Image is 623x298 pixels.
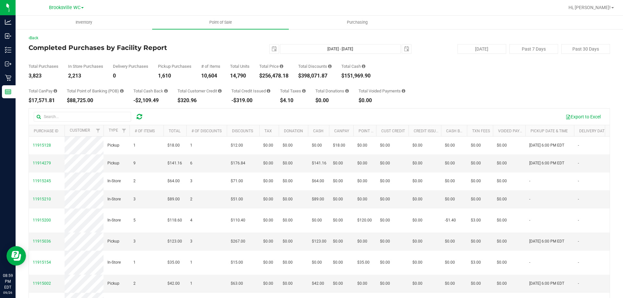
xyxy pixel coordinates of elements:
[70,128,90,133] a: Customer
[312,217,322,223] span: $0.00
[5,47,11,53] inline-svg: Inventory
[357,217,372,223] span: $120.00
[167,142,180,149] span: $18.00
[359,129,405,133] a: Point of Banking (POB)
[267,89,270,93] i: Sum of all account credit issued for all refunds from returned purchases in the date range.
[109,128,118,133] a: Type
[381,129,405,133] a: Cust Credit
[29,89,57,93] div: Total CanPay
[578,238,579,244] span: -
[190,259,192,266] span: 1
[33,239,51,244] span: 11915036
[231,89,270,93] div: Total Credit Issued
[445,196,455,202] span: $0.00
[152,16,289,29] a: Point of Sale
[412,238,422,244] span: $0.00
[412,178,422,184] span: $0.00
[167,196,180,202] span: $89.00
[498,129,530,133] a: Voided Payment
[312,238,326,244] span: $123.00
[230,73,250,78] div: 14,790
[167,259,180,266] span: $35.00
[402,89,405,93] i: Sum of all voided payment transaction amounts, excluding tips and transaction fees, for all purch...
[497,280,507,287] span: $0.00
[158,64,191,68] div: Pickup Purchases
[231,178,243,184] span: $71.00
[190,238,192,244] span: 3
[120,89,124,93] i: Sum of the successful, non-voided point-of-banking payment transactions, both via payment termina...
[190,196,192,202] span: 2
[497,217,507,223] span: $0.00
[259,64,288,68] div: Total Price
[231,259,243,266] span: $15.00
[531,129,568,133] a: Pickup Date & Time
[191,129,222,133] a: # of Discounts
[578,142,579,149] span: -
[471,259,481,266] span: $3.00
[578,160,579,166] span: -
[313,129,324,133] a: Cash
[445,280,455,287] span: $0.00
[68,64,103,68] div: In Store Purchases
[471,178,481,184] span: $0.00
[107,259,121,266] span: In-Store
[133,160,136,166] span: 9
[497,196,507,202] span: $0.00
[133,238,136,244] span: 3
[133,89,168,93] div: Total Cash Back
[167,280,180,287] span: $42.00
[578,280,579,287] span: -
[33,161,51,165] span: 11914279
[357,259,370,266] span: $35.00
[471,280,481,287] span: $0.00
[231,217,245,223] span: $110.40
[218,89,222,93] i: Sum of the successful, non-voided payments using account credit for all purchases in the date range.
[67,19,101,25] span: Inventory
[561,111,605,122] button: Export to Excel
[341,64,371,68] div: Total Cash
[107,217,121,223] span: In-Store
[283,142,293,149] span: $0.00
[133,178,136,184] span: 2
[446,129,468,133] a: Cash Back
[333,196,343,202] span: $0.00
[578,178,579,184] span: -
[312,160,326,166] span: $141.16
[357,160,367,166] span: $0.00
[380,160,390,166] span: $0.00
[190,160,192,166] span: 6
[280,98,306,103] div: $4.10
[312,178,324,184] span: $64.00
[133,259,136,266] span: 1
[29,36,38,40] a: Back
[357,142,367,149] span: $0.00
[578,196,579,202] span: -
[93,125,104,136] a: Filter
[289,16,425,29] a: Purchasing
[5,61,11,67] inline-svg: Outbound
[280,89,306,93] div: Total Taxes
[412,217,422,223] span: $0.00
[231,280,243,287] span: $63.00
[263,160,273,166] span: $0.00
[312,142,322,149] span: $0.00
[167,238,182,244] span: $123.00
[333,142,345,149] span: $18.00
[333,160,343,166] span: $0.00
[341,73,371,78] div: $151,969.90
[113,64,148,68] div: Delivery Purchases
[67,89,124,93] div: Total Point of Banking (POB)
[190,217,192,223] span: 4
[315,98,349,103] div: $0.00
[270,44,279,54] span: select
[107,160,119,166] span: Pickup
[231,196,243,202] span: $51.00
[167,160,182,166] span: $141.16
[231,98,270,103] div: -$319.00
[263,259,273,266] span: $0.00
[29,98,57,103] div: $17,571.81
[412,142,422,149] span: $0.00
[167,178,180,184] span: $64.00
[29,64,58,68] div: Total Purchases
[345,89,349,93] i: Sum of all round-up-to-next-dollar total price adjustments for all purchases in the date range.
